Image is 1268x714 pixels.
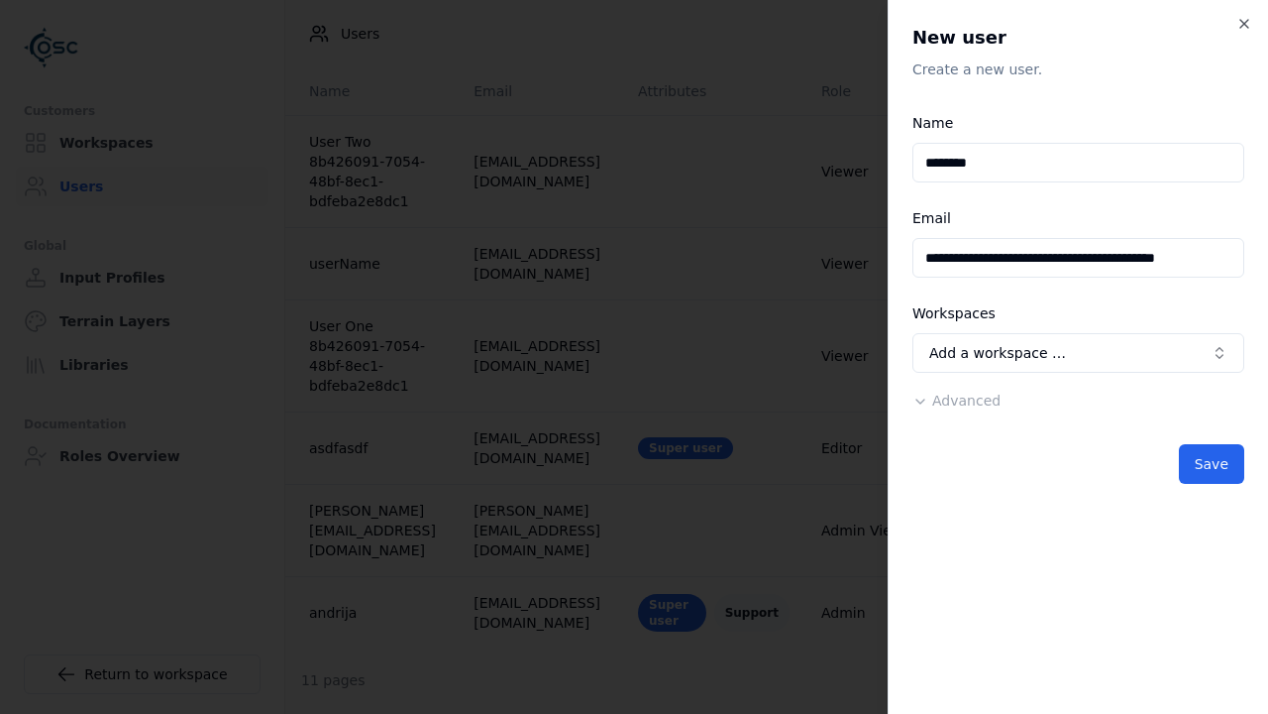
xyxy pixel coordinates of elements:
button: Advanced [912,391,1001,411]
label: Workspaces [912,305,996,321]
span: Advanced [932,393,1001,409]
label: Name [912,115,953,131]
p: Create a new user. [912,59,1244,79]
label: Email [912,210,951,226]
button: Save [1179,444,1244,484]
span: Add a workspace … [929,343,1066,363]
h2: New user [912,24,1244,52]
